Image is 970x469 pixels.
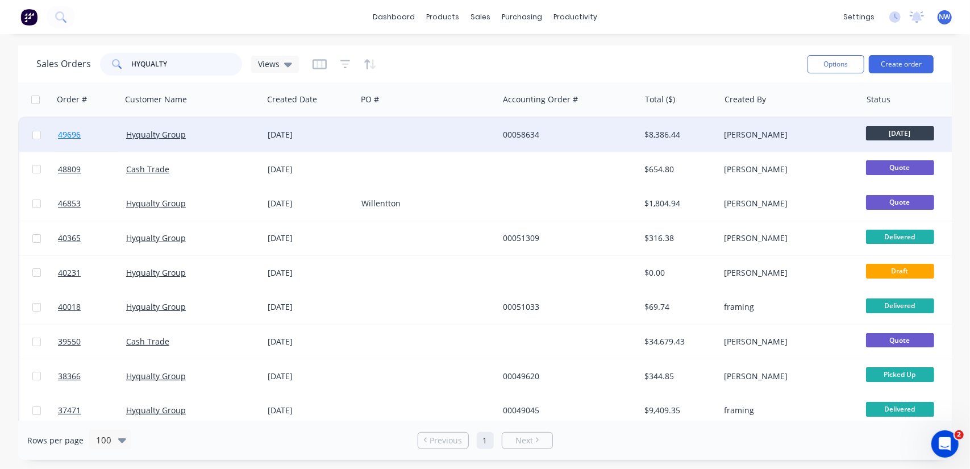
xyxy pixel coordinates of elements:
[724,301,850,313] div: framing
[126,336,169,347] a: Cash Trade
[126,129,186,140] a: Hyqualty Group
[725,94,766,105] div: Created By
[477,432,494,449] a: Page 1 is your current page
[645,267,711,279] div: $0.00
[421,9,465,26] div: products
[58,118,126,152] a: 49696
[645,164,711,175] div: $654.80
[58,256,126,290] a: 40231
[36,59,91,69] h1: Sales Orders
[866,333,934,347] span: Quote
[503,371,629,382] div: 00049620
[866,402,934,416] span: Delivered
[268,267,352,279] div: [DATE]
[503,233,629,244] div: 00051309
[126,371,186,381] a: Hyqualty Group
[268,371,352,382] div: [DATE]
[58,129,81,140] span: 49696
[645,233,711,244] div: $316.38
[645,405,711,416] div: $9,409.35
[125,94,187,105] div: Customer Name
[866,195,934,209] span: Quote
[58,221,126,255] a: 40365
[58,405,81,416] span: 37471
[503,94,578,105] div: Accounting Order #
[126,405,186,416] a: Hyqualty Group
[58,325,126,359] a: 39550
[268,336,352,347] div: [DATE]
[58,393,126,428] a: 37471
[867,94,890,105] div: Status
[58,152,126,186] a: 48809
[126,301,186,312] a: Hyqualty Group
[502,435,552,446] a: Next page
[866,264,934,278] span: Draft
[866,298,934,313] span: Delivered
[503,405,629,416] div: 00049045
[126,233,186,243] a: Hyqualty Group
[838,9,880,26] div: settings
[361,198,488,209] div: Willentton
[58,198,81,209] span: 46853
[866,367,934,381] span: Picked Up
[268,198,352,209] div: [DATE]
[418,435,468,446] a: Previous page
[645,129,711,140] div: $8,386.44
[496,9,548,26] div: purchasing
[869,55,934,73] button: Create order
[645,336,711,347] div: $34,679.43
[58,290,126,324] a: 40018
[548,9,603,26] div: productivity
[807,55,864,73] button: Options
[268,301,352,313] div: [DATE]
[724,267,850,279] div: [PERSON_NAME]
[955,430,964,439] span: 2
[267,94,317,105] div: Created Date
[645,301,711,313] div: $69.74
[645,198,711,209] div: $1,804.94
[258,58,280,70] span: Views
[268,233,352,244] div: [DATE]
[645,94,675,105] div: Total ($)
[724,405,850,416] div: framing
[724,198,850,209] div: [PERSON_NAME]
[27,435,84,446] span: Rows per page
[126,164,169,175] a: Cash Trade
[58,233,81,244] span: 40365
[503,301,629,313] div: 00051033
[58,301,81,313] span: 40018
[866,230,934,244] span: Delivered
[58,336,81,347] span: 39550
[57,94,87,105] div: Order #
[268,129,352,140] div: [DATE]
[58,164,81,175] span: 48809
[645,371,711,382] div: $344.85
[126,198,186,209] a: Hyqualty Group
[132,53,243,76] input: Search...
[268,164,352,175] div: [DATE]
[724,164,850,175] div: [PERSON_NAME]
[367,9,421,26] a: dashboard
[724,336,850,347] div: [PERSON_NAME]
[939,12,951,22] span: NW
[58,371,81,382] span: 38366
[20,9,38,26] img: Factory
[58,186,126,221] a: 46853
[268,405,352,416] div: [DATE]
[465,9,496,26] div: sales
[361,94,379,105] div: PO #
[58,359,126,393] a: 38366
[931,430,959,458] iframe: Intercom live chat
[58,267,81,279] span: 40231
[724,129,850,140] div: [PERSON_NAME]
[724,371,850,382] div: [PERSON_NAME]
[430,435,462,446] span: Previous
[126,267,186,278] a: Hyqualty Group
[515,435,533,446] span: Next
[866,160,934,175] span: Quote
[866,126,934,140] span: [DATE]
[503,129,629,140] div: 00058634
[413,432,557,449] ul: Pagination
[724,233,850,244] div: [PERSON_NAME]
